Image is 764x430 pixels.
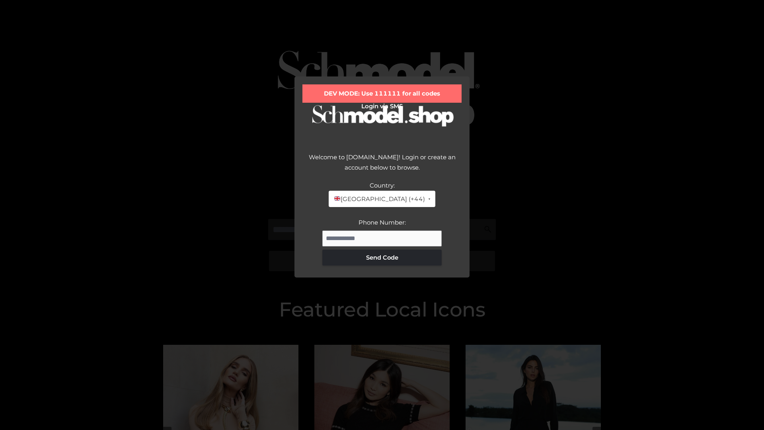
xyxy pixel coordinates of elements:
[333,194,425,204] span: [GEOGRAPHIC_DATA] (+44)
[302,103,462,110] h2: Login via SMS
[302,84,462,103] div: DEV MODE: Use 111111 for all codes
[370,182,395,189] label: Country:
[322,250,442,266] button: Send Code
[359,219,406,226] label: Phone Number:
[302,152,462,180] div: Welcome to [DOMAIN_NAME]! Login or create an account below to browse.
[334,195,340,201] img: 🇬🇧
